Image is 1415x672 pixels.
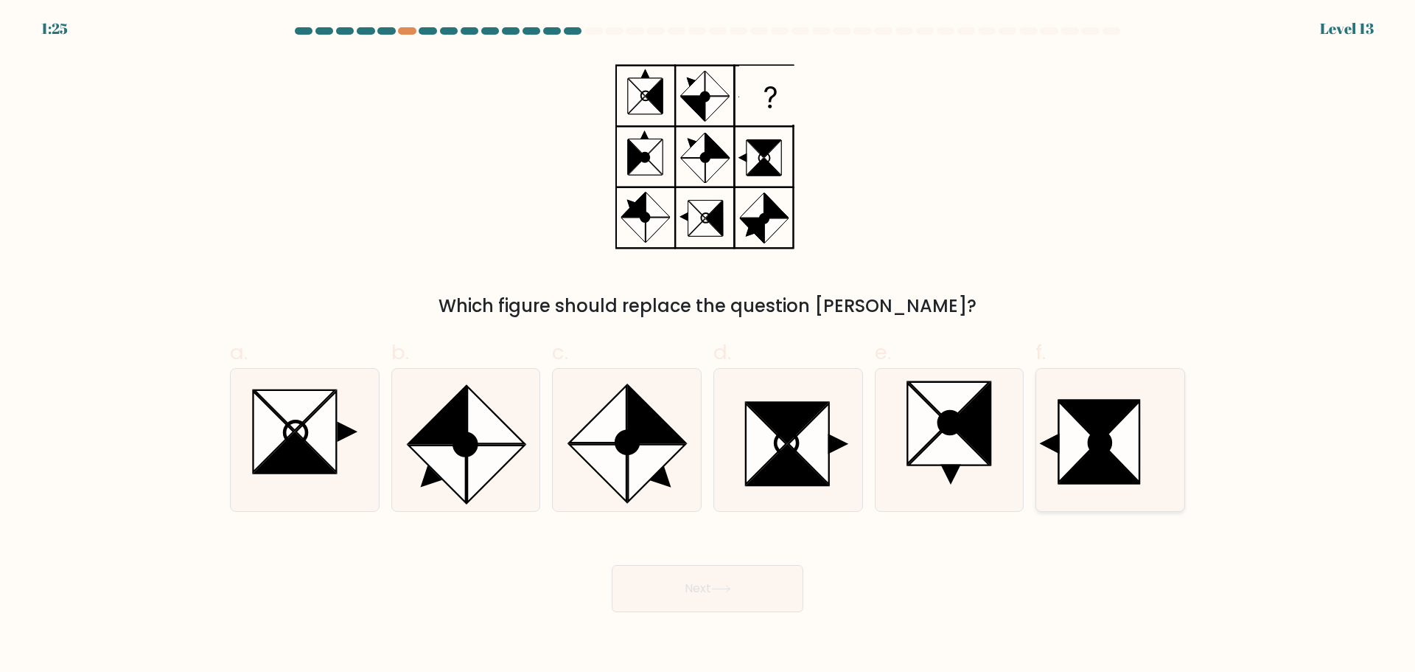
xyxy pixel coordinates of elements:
[391,338,409,367] span: b.
[552,338,568,367] span: c.
[1320,18,1374,40] div: Level 13
[713,338,731,367] span: d.
[875,338,891,367] span: e.
[41,18,68,40] div: 1:25
[612,565,803,612] button: Next
[239,293,1176,319] div: Which figure should replace the question [PERSON_NAME]?
[1035,338,1046,367] span: f.
[230,338,248,367] span: a.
